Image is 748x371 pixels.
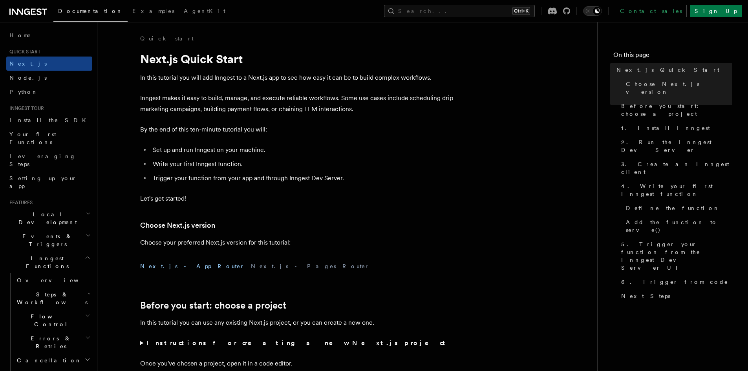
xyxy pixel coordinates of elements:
[140,52,454,66] h1: Next.js Quick Start
[6,199,33,206] span: Features
[14,273,92,287] a: Overview
[621,160,732,176] span: 3. Create an Inngest client
[17,277,98,283] span: Overview
[621,278,728,286] span: 6. Trigger from code
[140,237,454,248] p: Choose your preferred Next.js version for this tutorial:
[140,193,454,204] p: Let's get started!
[9,117,91,123] span: Install the SDK
[9,131,56,145] span: Your first Functions
[140,35,194,42] a: Quick start
[140,258,245,275] button: Next.js - App Router
[6,127,92,149] a: Your first Functions
[9,175,77,189] span: Setting up your app
[6,207,92,229] button: Local Development
[150,144,454,155] li: Set up and run Inngest on your machine.
[6,254,85,270] span: Inngest Functions
[623,77,732,99] a: Choose Next.js version
[9,60,47,67] span: Next.js
[583,6,602,16] button: Toggle dark mode
[621,182,732,198] span: 4. Write your first Inngest function
[9,153,76,167] span: Leveraging Steps
[6,210,86,226] span: Local Development
[615,5,687,17] a: Contact sales
[53,2,128,22] a: Documentation
[14,313,85,328] span: Flow Control
[618,99,732,121] a: Before you start: choose a project
[618,289,732,303] a: Next Steps
[6,71,92,85] a: Node.js
[140,72,454,83] p: In this tutorial you will add Inngest to a Next.js app to see how easy it can be to build complex...
[128,2,179,21] a: Examples
[618,135,732,157] a: 2. Run the Inngest Dev Server
[14,353,92,367] button: Cancellation
[626,218,732,234] span: Add the function to serve()
[132,8,174,14] span: Examples
[616,66,719,74] span: Next.js Quick Start
[621,124,710,132] span: 1. Install Inngest
[6,232,86,248] span: Events & Triggers
[140,124,454,135] p: By the end of this ten-minute tutorial you will:
[251,258,369,275] button: Next.js - Pages Router
[14,287,92,309] button: Steps & Workflows
[6,171,92,193] a: Setting up your app
[14,331,92,353] button: Errors & Retries
[6,251,92,273] button: Inngest Functions
[621,138,732,154] span: 2. Run the Inngest Dev Server
[618,237,732,275] a: 5. Trigger your function from the Inngest Dev Server UI
[613,63,732,77] a: Next.js Quick Start
[618,157,732,179] a: 3. Create an Inngest client
[140,220,215,231] a: Choose Next.js version
[140,93,454,115] p: Inngest makes it easy to build, manage, and execute reliable workflows. Some use cases include sc...
[58,8,123,14] span: Documentation
[6,149,92,171] a: Leveraging Steps
[618,179,732,201] a: 4. Write your first Inngest function
[140,338,454,349] summary: Instructions for creating a new Next.js project
[618,121,732,135] a: 1. Install Inngest
[621,292,670,300] span: Next Steps
[140,317,454,328] p: In this tutorial you can use any existing Next.js project, or you can create a new one.
[9,31,31,39] span: Home
[6,85,92,99] a: Python
[621,102,732,118] span: Before you start: choose a project
[6,49,40,55] span: Quick start
[9,89,38,95] span: Python
[14,356,82,364] span: Cancellation
[6,57,92,71] a: Next.js
[623,215,732,237] a: Add the function to serve()
[626,80,732,96] span: Choose Next.js version
[140,300,286,311] a: Before you start: choose a project
[150,173,454,184] li: Trigger your function from your app and through Inngest Dev Server.
[613,50,732,63] h4: On this page
[623,201,732,215] a: Define the function
[14,334,85,350] span: Errors & Retries
[6,28,92,42] a: Home
[179,2,230,21] a: AgentKit
[6,229,92,251] button: Events & Triggers
[690,5,742,17] a: Sign Up
[512,7,530,15] kbd: Ctrl+K
[150,159,454,170] li: Write your first Inngest function.
[14,309,92,331] button: Flow Control
[621,240,732,272] span: 5. Trigger your function from the Inngest Dev Server UI
[146,339,448,347] strong: Instructions for creating a new Next.js project
[384,5,535,17] button: Search...Ctrl+K
[6,105,44,111] span: Inngest tour
[184,8,225,14] span: AgentKit
[626,204,720,212] span: Define the function
[9,75,47,81] span: Node.js
[6,113,92,127] a: Install the SDK
[14,291,88,306] span: Steps & Workflows
[618,275,732,289] a: 6. Trigger from code
[140,358,454,369] p: Once you've chosen a project, open it in a code editor.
